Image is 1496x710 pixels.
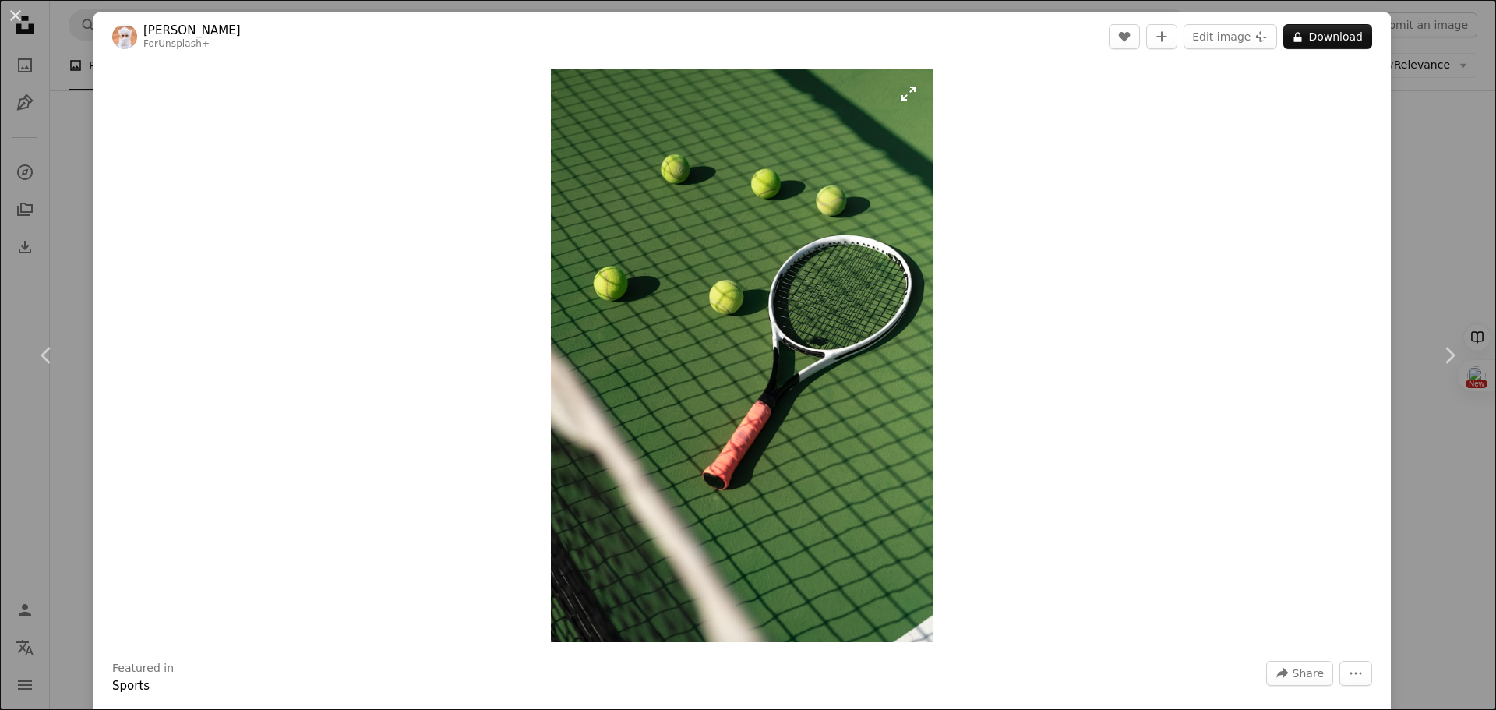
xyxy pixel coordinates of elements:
a: [PERSON_NAME] [143,23,241,38]
h3: Featured in [112,661,174,676]
button: Add to Collection [1146,24,1177,49]
div: For [143,38,241,51]
button: Edit image [1184,24,1277,49]
img: Go to Ahmed's profile [112,24,137,49]
a: Unsplash+ [158,38,210,49]
button: Like [1109,24,1140,49]
button: Zoom in on this image [551,69,933,642]
a: Next [1402,281,1496,430]
span: Share [1293,662,1324,685]
button: Share this image [1266,661,1333,686]
img: a tennis racket and balls on a tennis court [551,69,933,642]
button: More Actions [1339,661,1372,686]
button: Download [1283,24,1372,49]
a: Sports [112,679,150,693]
